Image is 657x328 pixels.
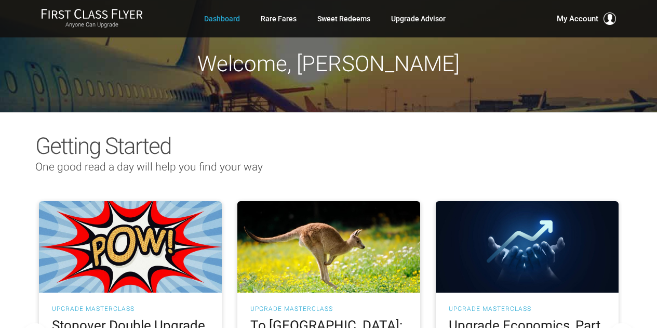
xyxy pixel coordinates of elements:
[449,306,606,312] h3: UPGRADE MASTERCLASS
[317,9,370,28] a: Sweet Redeems
[35,133,171,160] span: Getting Started
[197,51,460,76] span: Welcome, [PERSON_NAME]
[41,8,143,29] a: First Class FlyerAnyone Can Upgrade
[391,9,446,28] a: Upgrade Advisor
[41,8,143,19] img: First Class Flyer
[250,306,407,312] h3: UPGRADE MASTERCLASS
[261,9,297,28] a: Rare Fares
[35,161,263,173] span: One good read a day will help you find your way
[557,12,598,25] span: My Account
[557,12,616,25] button: My Account
[41,21,143,29] small: Anyone Can Upgrade
[52,306,209,312] h3: UPGRADE MASTERCLASS
[204,9,240,28] a: Dashboard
